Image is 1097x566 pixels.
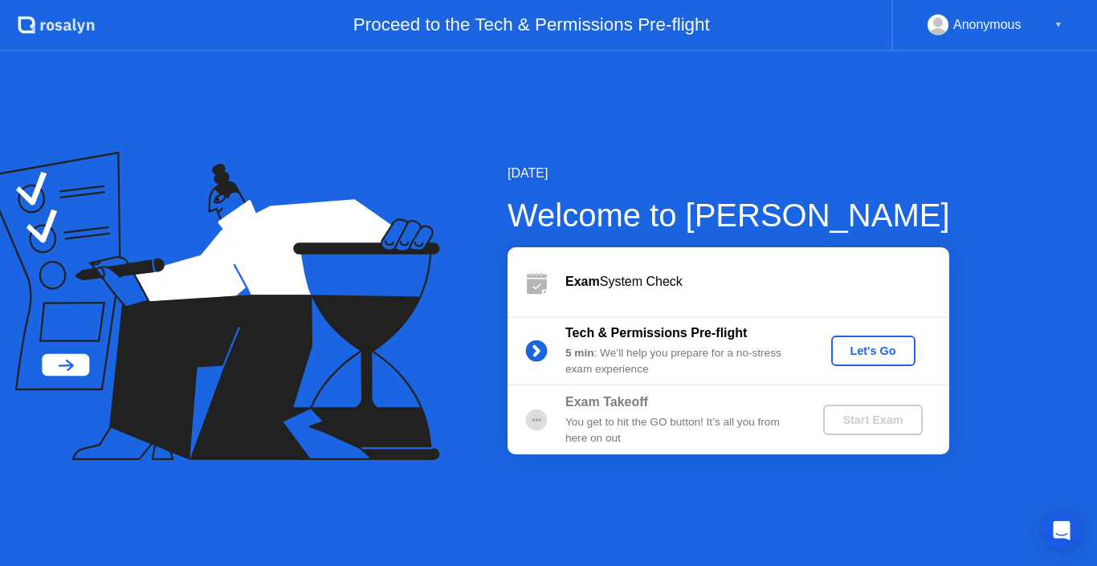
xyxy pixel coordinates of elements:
[953,14,1022,35] div: Anonymous
[1042,511,1081,550] div: Open Intercom Messenger
[565,347,594,359] b: 5 min
[838,344,909,357] div: Let's Go
[565,272,949,291] div: System Check
[508,164,950,183] div: [DATE]
[823,405,922,435] button: Start Exam
[565,326,747,340] b: Tech & Permissions Pre-flight
[565,414,797,447] div: You get to hit the GO button! It’s all you from here on out
[565,275,600,288] b: Exam
[508,191,950,239] div: Welcome to [PERSON_NAME]
[565,395,648,409] b: Exam Takeoff
[565,345,797,378] div: : We’ll help you prepare for a no-stress exam experience
[830,413,916,426] div: Start Exam
[1054,14,1062,35] div: ▼
[831,336,916,366] button: Let's Go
